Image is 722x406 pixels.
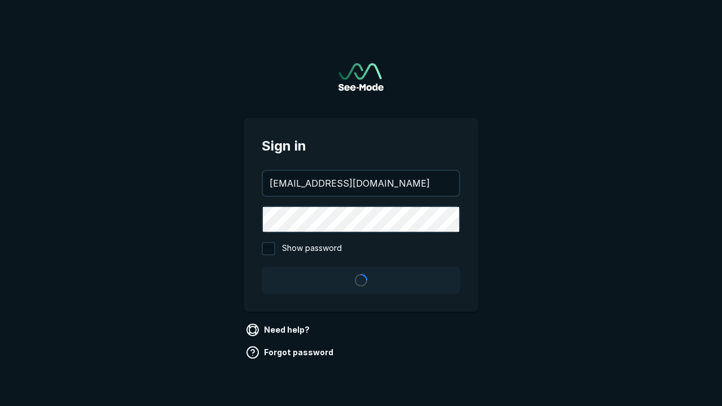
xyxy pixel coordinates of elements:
a: Need help? [244,321,314,339]
img: See-Mode Logo [338,63,384,91]
a: Forgot password [244,343,338,361]
span: Show password [282,242,342,255]
a: Go to sign in [338,63,384,91]
input: your@email.com [263,171,459,196]
span: Sign in [262,136,460,156]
